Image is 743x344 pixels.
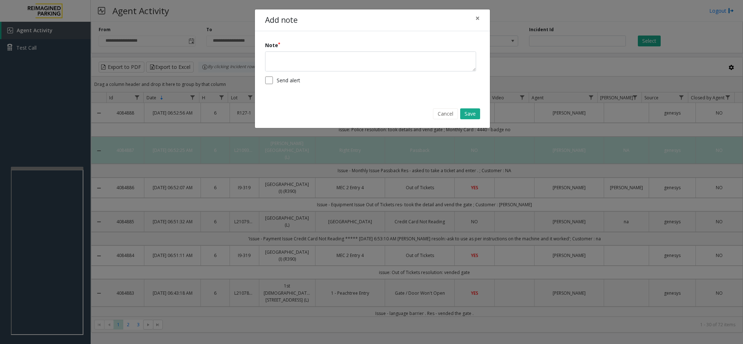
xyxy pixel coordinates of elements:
[277,76,300,84] label: Send alert
[470,9,485,27] button: Close
[265,41,280,49] label: Note
[433,108,458,119] button: Cancel
[265,14,298,26] h4: Add note
[460,108,480,119] button: Save
[475,13,480,23] span: ×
